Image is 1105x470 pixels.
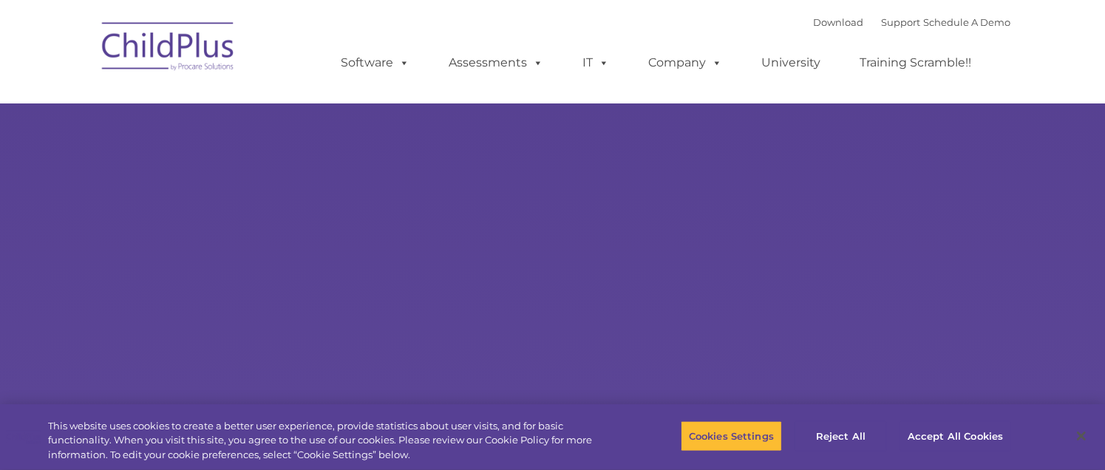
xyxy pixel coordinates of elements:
img: ChildPlus by Procare Solutions [95,12,242,86]
a: Assessments [435,48,559,78]
a: Training Scramble!! [846,48,987,78]
a: Download [814,16,864,28]
button: Cookies Settings [681,420,782,452]
a: Support [882,16,921,28]
font: | [814,16,1011,28]
a: IT [568,48,625,78]
div: This website uses cookies to create a better user experience, provide statistics about user visit... [48,419,608,463]
button: Close [1065,420,1098,452]
a: University [747,48,836,78]
a: Schedule A Demo [924,16,1011,28]
button: Accept All Cookies [900,420,1011,452]
button: Reject All [795,420,887,452]
a: Company [634,48,738,78]
a: Software [327,48,425,78]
